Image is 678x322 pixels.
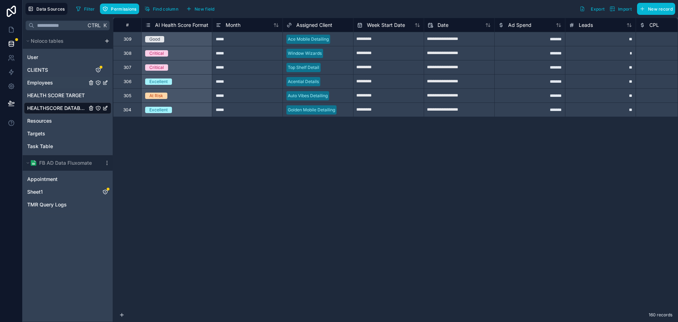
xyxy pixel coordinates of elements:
[195,6,215,12] span: New field
[637,3,675,15] button: New record
[100,4,142,14] a: Permissions
[288,107,335,113] div: Golden Mobile Detailing
[288,78,319,85] div: Acential Details
[648,6,673,12] span: New record
[288,93,328,99] div: Auto Vibes Detailing
[577,3,607,15] button: Export
[367,22,405,29] span: Week Start Date
[618,6,632,12] span: Import
[87,21,101,30] span: Ctrl
[438,22,448,29] span: Date
[634,3,675,15] a: New record
[25,3,67,15] button: Data Sources
[591,6,605,12] span: Export
[100,4,139,14] button: Permissions
[508,22,531,29] span: Ad Spend
[142,4,181,14] button: Find column
[579,22,593,29] span: Leads
[649,22,659,29] span: CPL
[184,4,217,14] button: New field
[124,51,131,56] div: 308
[288,36,329,42] div: Ace Mobile Detailing
[102,23,107,28] span: K
[649,312,672,318] span: 160 records
[607,3,634,15] button: Import
[36,6,65,12] span: Data Sources
[124,65,131,70] div: 307
[84,6,95,12] span: Filter
[119,22,136,28] div: #
[155,22,208,29] span: AI Health Score Format
[111,6,136,12] span: Permissions
[73,4,97,14] button: Filter
[288,50,322,57] div: Window Wizards
[288,64,319,71] div: Top Shelf Detail
[124,93,131,99] div: 305
[124,36,131,42] div: 309
[153,6,178,12] span: Find column
[226,22,240,29] span: Month
[296,22,332,29] span: Assigned Client
[124,79,131,84] div: 306
[123,107,131,113] div: 304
